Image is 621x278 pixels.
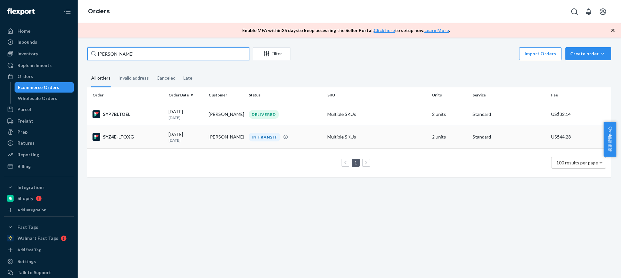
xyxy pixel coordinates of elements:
button: Open account menu [596,5,609,18]
div: Settings [17,258,36,265]
button: Create order [565,47,611,60]
th: Order Date [166,87,206,103]
a: Orders [88,8,110,15]
div: Reporting [17,151,39,158]
a: Walmart Fast Tags [4,233,74,243]
div: Orders [17,73,33,80]
a: Parcel [4,104,74,115]
span: 100 results per page [556,160,598,165]
p: Standard [473,111,546,117]
div: Freight [17,118,33,124]
a: Click here [374,28,395,33]
div: Canceled [157,70,176,86]
td: Multiple SKUs [325,126,430,148]
th: Service [470,87,549,103]
a: Billing [4,161,74,172]
button: 卖家帮助中心 [604,122,616,157]
button: Close Navigation [61,5,74,18]
p: [DATE] [169,138,203,143]
input: Search orders [87,47,249,60]
div: Talk to Support [17,269,51,276]
th: Fee [549,87,611,103]
div: Replenishments [17,62,52,69]
div: SYZ4E-LTOXG [93,133,163,141]
a: Inbounds [4,37,74,47]
div: Add Integration [17,207,46,213]
p: [DATE] [169,115,203,120]
a: Replenishments [4,60,74,71]
div: Parcel [17,106,31,113]
div: Create order [570,50,606,57]
div: Billing [17,163,31,170]
th: SKU [325,87,430,103]
div: SYP7BLTOEL [93,110,163,118]
a: Home [4,26,74,36]
td: 2 units [430,103,470,126]
div: [DATE] [169,108,203,120]
th: Status [246,87,325,103]
a: Add Fast Tag [4,246,74,254]
a: Wholesale Orders [15,93,74,104]
div: Prep [17,129,27,135]
div: Integrations [17,184,45,191]
div: DELIVERED [249,110,279,119]
img: Flexport logo [7,8,35,15]
div: Add Fast Tag [17,247,41,252]
a: Learn More [424,28,449,33]
td: [PERSON_NAME] [206,103,246,126]
div: Late [183,70,192,86]
p: Enable MFA within 25 days to keep accessing the Seller Portal. to setup now. . [242,27,450,34]
a: Prep [4,127,74,137]
a: Page 1 is your current page [353,160,358,165]
div: Home [17,28,30,34]
div: Walmart Fast Tags [17,235,58,241]
a: Talk to Support [4,267,74,278]
div: Inventory [17,50,38,57]
a: Shopify [4,193,74,204]
button: Fast Tags [4,222,74,232]
button: Integrations [4,182,74,193]
a: Reporting [4,150,74,160]
a: Add Integration [4,206,74,214]
div: All orders [91,70,111,87]
div: [DATE] [169,131,203,143]
p: Standard [473,134,546,140]
ol: breadcrumbs [83,2,115,21]
div: Fast Tags [17,224,38,230]
div: IN TRANSIT [249,133,280,141]
a: Inventory [4,49,74,59]
a: Freight [4,116,74,126]
div: Returns [17,140,35,146]
td: [PERSON_NAME] [206,126,246,148]
td: 2 units [430,126,470,148]
div: Wholesale Orders [18,95,57,102]
button: Open notifications [582,5,595,18]
td: Multiple SKUs [325,103,430,126]
td: US$32.14 [549,103,611,126]
div: Ecommerce Orders [18,84,59,91]
button: Open Search Box [568,5,581,18]
a: Orders [4,71,74,82]
button: Import Orders [519,47,561,60]
th: Order [87,87,166,103]
div: Filter [253,50,290,57]
a: Ecommerce Orders [15,82,74,93]
div: Customer [209,92,244,98]
div: Invalid address [118,70,149,86]
button: Filter [253,47,290,60]
a: Settings [4,256,74,267]
div: Shopify [17,195,33,202]
a: Returns [4,138,74,148]
div: Inbounds [17,39,37,45]
th: Units [430,87,470,103]
td: US$44.28 [549,126,611,148]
